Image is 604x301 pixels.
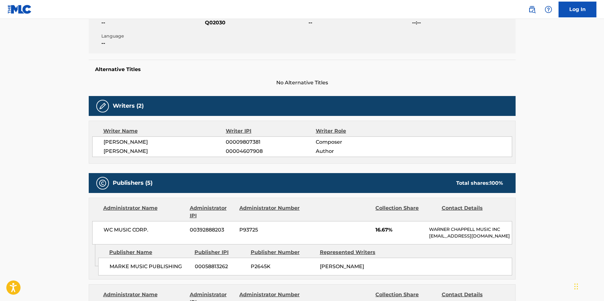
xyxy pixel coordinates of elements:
[99,102,106,110] img: Writers
[239,204,301,220] div: Administrator Number
[320,249,384,256] div: Represented Writers
[190,226,235,234] span: 00392888203
[542,3,555,16] div: Help
[239,226,301,234] span: P93725
[456,179,503,187] div: Total shares:
[190,204,235,220] div: Administrator IPI
[572,271,604,301] iframe: Chat Widget
[104,138,226,146] span: [PERSON_NAME]
[320,263,364,269] span: [PERSON_NAME]
[8,5,32,14] img: MLC Logo
[89,79,516,87] span: No Alternative Titles
[101,19,203,27] span: --
[113,179,152,187] h5: Publishers (5)
[429,233,511,239] p: [EMAIL_ADDRESS][DOMAIN_NAME]
[442,204,503,220] div: Contact Details
[574,277,578,296] div: Drag
[375,204,437,220] div: Collection Share
[109,249,190,256] div: Publisher Name
[110,263,190,270] span: MARKE MUSIC PUBLISHING
[559,2,596,17] a: Log In
[103,127,226,135] div: Writer Name
[113,102,144,110] h5: Writers (2)
[205,19,307,27] span: Q02030
[251,263,315,270] span: P2645K
[316,138,398,146] span: Composer
[490,180,503,186] span: 100 %
[226,127,316,135] div: Writer IPI
[104,147,226,155] span: [PERSON_NAME]
[104,226,185,234] span: WC MUSIC CORP.
[545,6,552,13] img: help
[103,204,185,220] div: Administrator Name
[429,226,511,233] p: WARNER CHAPPELL MUSIC INC
[528,6,536,13] img: search
[194,249,246,256] div: Publisher IPI
[375,226,424,234] span: 16.67%
[99,179,106,187] img: Publishers
[101,39,203,47] span: --
[251,249,315,256] div: Publisher Number
[226,147,315,155] span: 00004607908
[195,263,246,270] span: 00058813262
[101,33,203,39] span: Language
[95,66,509,73] h5: Alternative Titles
[316,127,398,135] div: Writer Role
[526,3,538,16] a: Public Search
[226,138,315,146] span: 00009807381
[412,19,514,27] span: --:--
[316,147,398,155] span: Author
[308,19,410,27] span: --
